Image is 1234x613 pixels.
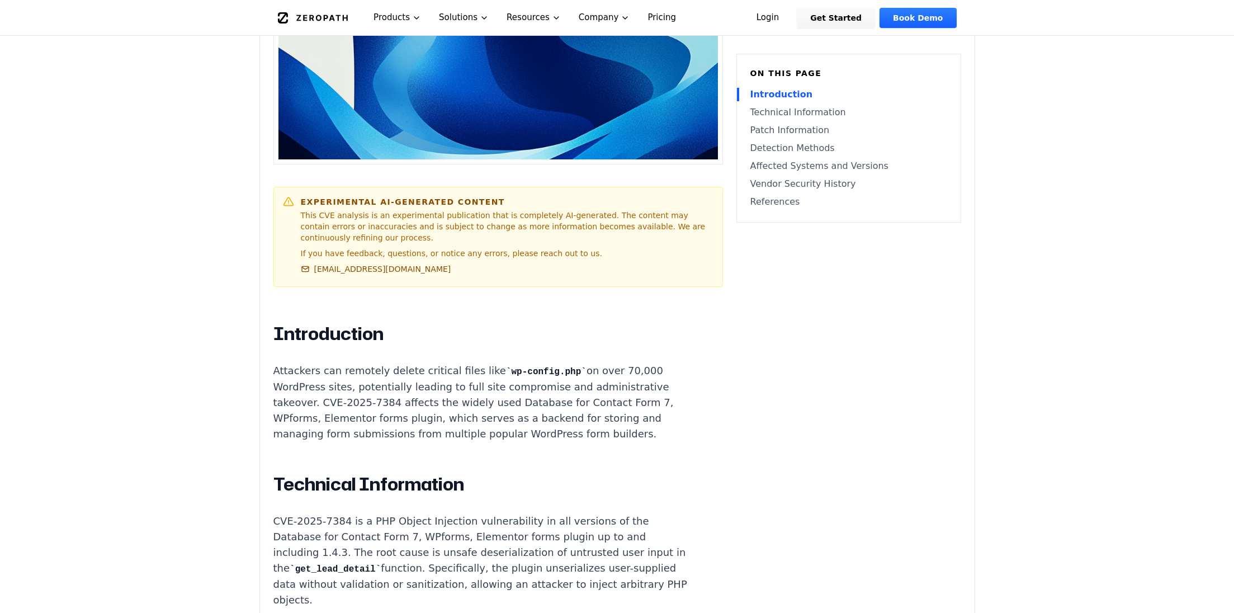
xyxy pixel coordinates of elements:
[301,210,713,243] p: This CVE analysis is an experimental publication that is completely AI-generated. The content may...
[301,248,713,259] p: If you have feedback, questions, or notice any errors, please reach out to us.
[750,68,947,79] h6: On this page
[301,196,713,208] h6: Experimental AI-Generated Content
[290,564,381,574] code: get_lead_detail
[506,367,587,377] code: wp-config.php
[750,195,947,209] a: References
[880,8,956,28] a: Book Demo
[750,88,947,101] a: Introduction
[743,8,793,28] a: Login
[273,363,689,442] p: Attackers can remotely delete critical files like on over 70,000 WordPress sites, potentially lea...
[273,513,689,608] p: CVE-2025-7384 is a PHP Object Injection vulnerability in all versions of the Database for Contact...
[750,142,947,155] a: Detection Methods
[797,8,875,28] a: Get Started
[750,106,947,119] a: Technical Information
[301,263,451,275] a: [EMAIL_ADDRESS][DOMAIN_NAME]
[750,159,947,173] a: Affected Systems and Versions
[750,177,947,191] a: Vendor Security History
[273,473,689,496] h2: Technical Information
[273,323,689,345] h2: Introduction
[750,124,947,137] a: Patch Information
